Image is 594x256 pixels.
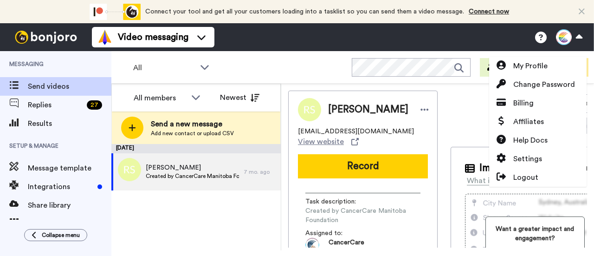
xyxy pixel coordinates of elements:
img: rs.png [118,158,141,181]
div: All members [134,92,187,104]
a: Settings [489,150,587,168]
span: Results [28,118,111,129]
span: Video messaging [118,31,188,44]
span: Task description : [305,197,370,206]
span: Created by CancerCare Manitoba Foundation [146,172,239,180]
a: Change Password [489,75,587,94]
button: Record [298,154,428,178]
span: Created by CancerCare Manitoba Foundation [305,206,420,225]
a: Connect now [469,8,509,15]
span: [EMAIL_ADDRESS][DOMAIN_NAME] [298,127,414,136]
span: [PERSON_NAME] [146,163,239,172]
a: View website [298,136,359,147]
span: Help Docs [513,135,548,146]
a: My Profile [489,57,587,75]
span: Replies [28,99,83,111]
img: Image of Rebekka Stolar [298,98,321,121]
span: Affiliates [513,116,544,127]
div: 7 mo. ago [244,168,276,176]
span: Settings [513,153,542,164]
span: Imported Customer Info [479,161,588,175]
img: bj-logo-header-white.svg [11,31,81,44]
a: Billing [489,94,587,112]
span: Integrations [28,181,94,192]
span: Logout [513,172,538,183]
span: Want a greater impact and engagement? [493,224,577,243]
span: Assigned to: [305,229,370,238]
button: Invite [480,58,525,77]
span: [PERSON_NAME] [328,103,408,117]
span: Add new contact or upload CSV [151,130,234,137]
span: View website [298,136,344,147]
div: What is this? [467,175,511,186]
button: Newest [213,88,266,107]
span: My Profile [513,60,548,72]
a: Affiliates [489,112,587,131]
img: vm-color.svg [97,30,112,45]
a: Help Docs [489,131,587,150]
span: Send videos [28,81,111,92]
div: [DATE] [111,144,281,153]
span: Workspaces [28,218,111,230]
span: Share library [28,200,111,211]
span: Message template [28,163,111,174]
span: Connect your tool and get all your customers loading into a tasklist so you can send them a video... [145,8,464,15]
div: animation [90,4,141,20]
a: Logout [489,168,587,187]
div: 27 [87,100,102,110]
button: Collapse menu [24,229,87,241]
span: All [133,62,195,73]
img: 1d22e46c-2f12-494b-8f28-8ee94988c824-1726699230.jpg [305,238,319,252]
span: Billing [513,98,534,109]
span: Change Password [513,79,575,90]
span: Send a new message [151,118,234,130]
span: Collapse menu [42,231,80,239]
